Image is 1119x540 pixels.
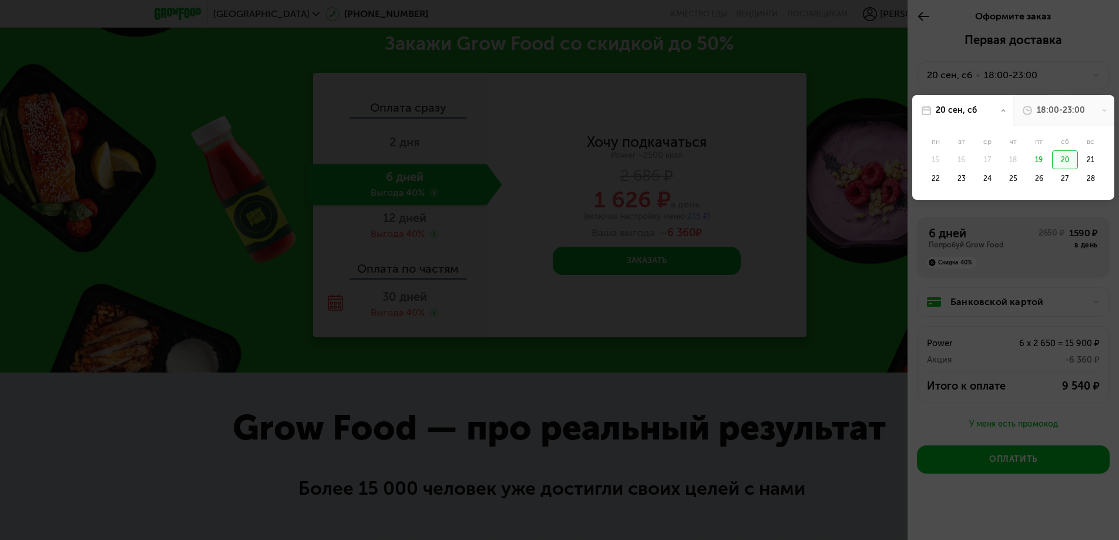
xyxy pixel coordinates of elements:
[974,150,1000,169] div: 17
[1037,105,1085,116] div: 18:00-23:00
[949,133,974,150] div: вт
[936,105,977,116] div: 20 сен, сб
[949,150,974,169] div: 16
[1078,133,1104,150] div: вс
[1000,150,1026,169] div: 18
[923,169,949,188] div: 22
[1000,133,1026,150] div: чт
[974,169,1000,188] div: 24
[923,133,949,150] div: пн
[974,133,1000,150] div: ср
[1026,169,1052,188] div: 26
[1026,133,1052,150] div: пт
[1026,150,1052,169] div: 19
[1052,133,1078,150] div: сб
[1078,150,1104,169] div: 21
[1078,169,1104,188] div: 28
[923,150,949,169] div: 15
[949,169,974,188] div: 23
[1052,169,1078,188] div: 27
[1052,150,1078,169] div: 20
[1000,169,1026,188] div: 25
